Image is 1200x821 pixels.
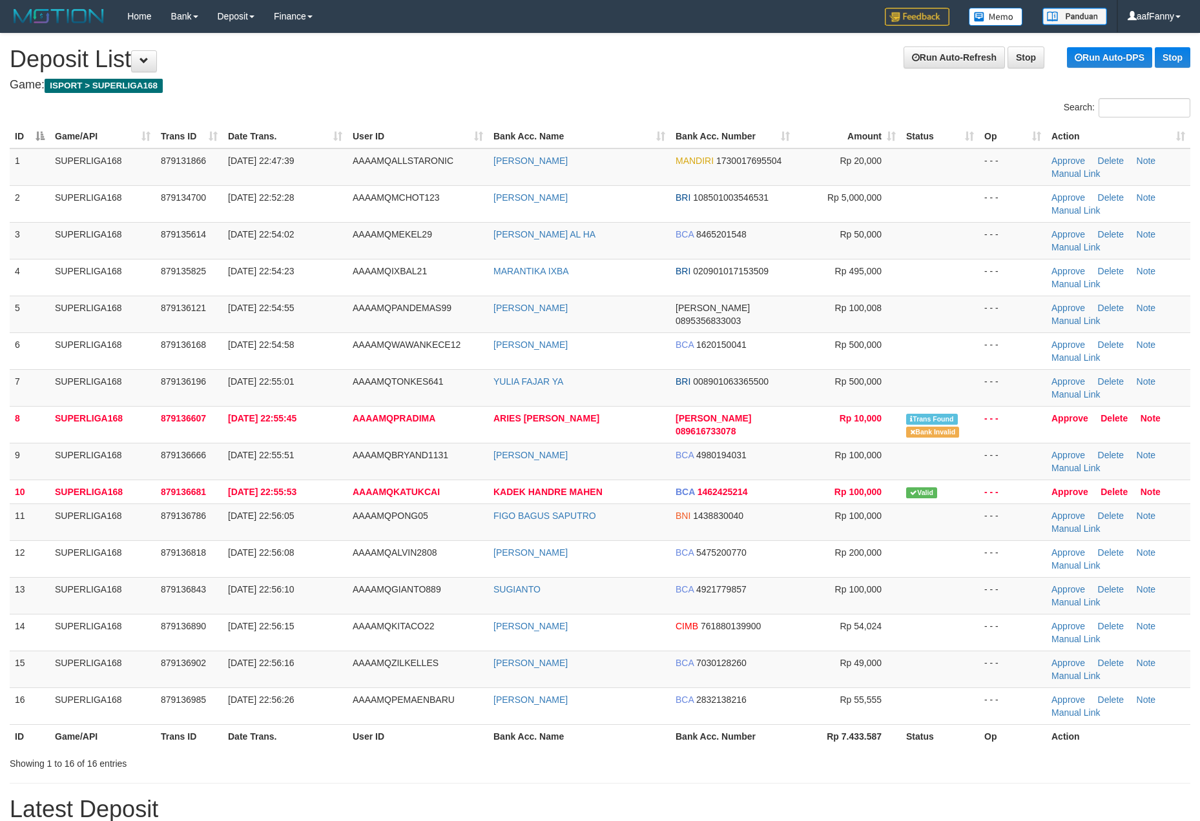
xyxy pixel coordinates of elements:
img: MOTION_logo.png [10,6,108,26]
a: Note [1137,621,1156,631]
span: Rp 500,000 [835,376,882,387]
span: Valid transaction [906,487,937,498]
a: [PERSON_NAME] [493,621,568,631]
a: Note [1137,694,1156,705]
span: [DATE] 22:54:23 [228,266,294,276]
span: AAAAMQKATUKCAI [353,487,440,497]
span: AAAAMQTONKES641 [353,376,444,387]
a: Approve [1051,229,1085,239]
span: 879136666 [161,450,206,460]
h1: Deposit List [10,46,1190,72]
span: AAAAMQPONG05 [353,511,428,521]
a: Delete [1098,303,1124,313]
td: SUPERLIGA168 [50,503,156,540]
span: BCA [676,487,695,497]
td: SUPERLIGA168 [50,185,156,222]
span: AAAAMQPRADIMA [353,413,435,423]
a: Delete [1098,584,1124,594]
label: Search: [1064,98,1190,117]
td: 1 [10,148,50,186]
a: [PERSON_NAME] AL HA [493,229,595,239]
a: Manual Link [1051,279,1101,289]
span: Bank is not match [906,427,959,438]
span: [DATE] 22:55:45 [228,413,296,423]
a: Delete [1098,192,1124,203]
span: BNI [676,511,690,521]
a: Manual Link [1051,168,1101,179]
a: Delete [1098,658,1124,668]
th: Status: activate to sort column ascending [901,125,979,148]
a: Delete [1098,340,1124,350]
td: - - - [979,503,1046,540]
a: Delete [1101,413,1128,423]
span: 879136786 [161,511,206,521]
a: FIGO BAGUS SAPUTRO [493,511,596,521]
td: 15 [10,651,50,687]
img: Feedback.jpg [885,8,949,26]
span: Copy 008901063365500 to clipboard [693,376,769,387]
span: AAAAMQMCHOT123 [353,192,440,203]
td: 10 [10,480,50,503]
td: 5 [10,296,50,332]
a: Manual Link [1051,523,1101,534]
td: SUPERLIGA168 [50,443,156,480]
a: Manual Link [1051,205,1101,216]
span: BCA [676,229,694,239]
td: SUPERLIGA168 [50,148,156,186]
a: Approve [1051,376,1085,387]
span: 879136168 [161,340,206,350]
span: AAAAMQZILKELLES [353,658,439,668]
span: Rp 200,000 [835,547,882,558]
td: SUPERLIGA168 [50,687,156,724]
a: Note [1141,487,1161,497]
span: [DATE] 22:55:53 [228,487,296,497]
a: Approve [1051,192,1085,203]
span: Rp 100,000 [835,450,882,460]
span: AAAAMQBRYAND1131 [353,450,448,460]
td: - - - [979,687,1046,724]
span: Copy 108501003546531 to clipboard [693,192,769,203]
th: Action [1046,724,1190,748]
span: 879136121 [161,303,206,313]
span: 879135825 [161,266,206,276]
a: Note [1137,340,1156,350]
span: 879136681 [161,487,206,497]
a: Approve [1051,340,1085,350]
td: - - - [979,480,1046,503]
span: AAAAMQALLSTARONIC [353,156,453,166]
a: Approve [1051,547,1085,558]
td: SUPERLIGA168 [50,406,156,443]
span: BCA [676,658,694,668]
td: - - - [979,540,1046,577]
a: Stop [1155,47,1190,68]
span: Copy 2832138216 to clipboard [696,694,747,705]
a: Delete [1098,266,1124,276]
th: Bank Acc. Name: activate to sort column ascending [488,125,670,148]
span: Rp 100,008 [835,303,882,313]
a: [PERSON_NAME] [493,156,568,166]
a: Manual Link [1051,634,1101,644]
span: Copy 1462425214 to clipboard [698,487,748,497]
td: SUPERLIGA168 [50,369,156,406]
td: 11 [10,503,50,540]
span: BRI [676,192,690,203]
h4: Game: [10,79,1190,92]
a: KADEK HANDRE MAHEN [493,487,603,497]
span: Rp 5,000,000 [827,192,882,203]
div: Showing 1 to 16 of 16 entries [10,752,490,770]
span: [DATE] 22:56:15 [228,621,294,631]
td: - - - [979,614,1046,651]
td: 14 [10,614,50,651]
span: AAAAMQWAWANKECE12 [353,340,460,350]
th: Date Trans. [223,724,347,748]
a: YULIA FAJAR YA [493,376,563,387]
span: CIMB [676,621,698,631]
th: Date Trans.: activate to sort column ascending [223,125,347,148]
a: Approve [1051,658,1085,668]
span: [DATE] 22:56:10 [228,584,294,594]
span: Rp 49,000 [840,658,882,668]
td: SUPERLIGA168 [50,577,156,614]
input: Search: [1099,98,1190,117]
span: 879136607 [161,413,206,423]
span: Rp 100,000 [835,584,882,594]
